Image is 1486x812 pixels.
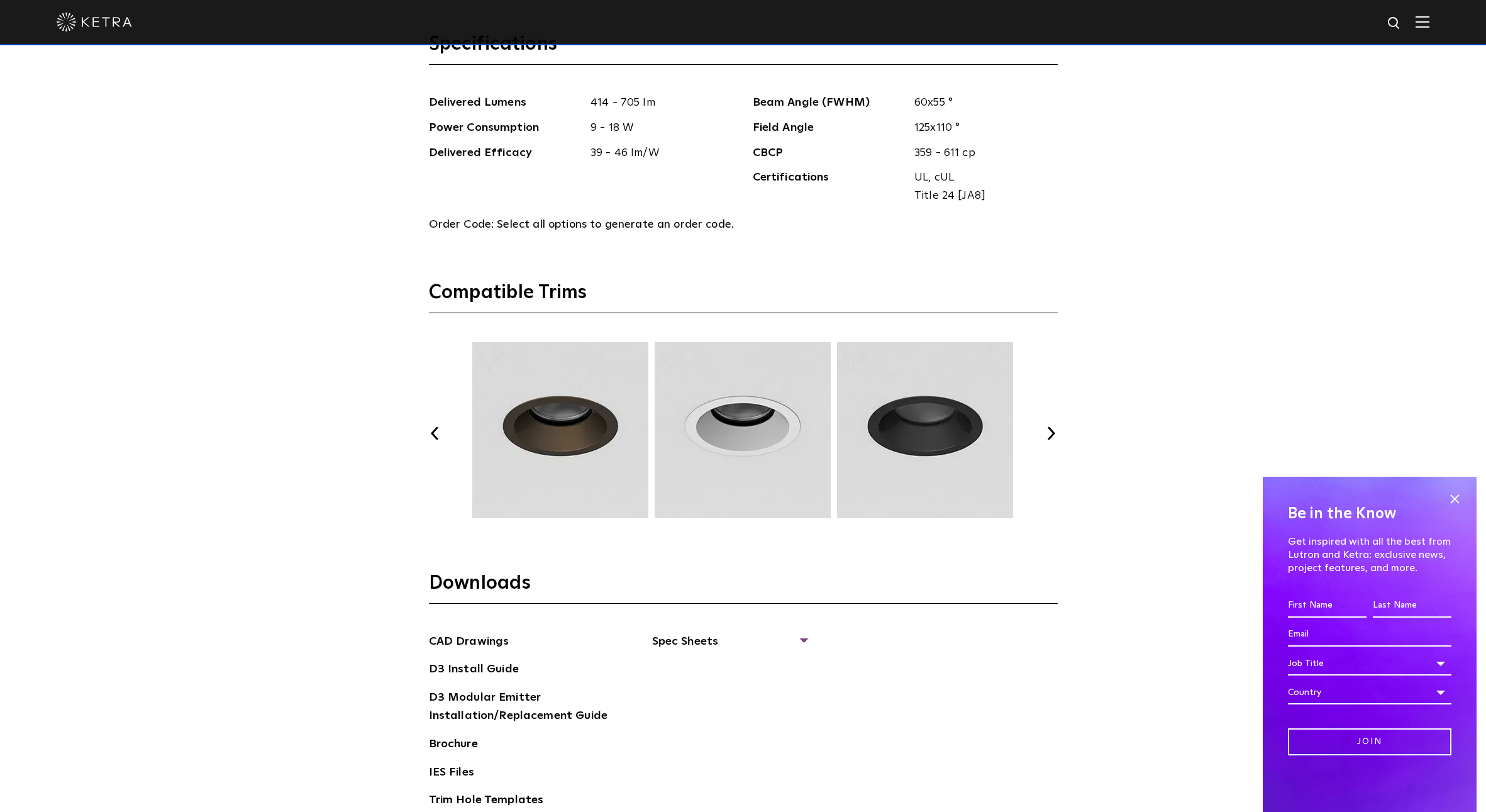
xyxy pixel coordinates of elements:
a: Brochure [429,735,478,755]
span: Order Code: [429,219,494,230]
span: Delivered Efficacy [429,144,582,162]
span: Beam Angle (FWHM) [753,94,906,112]
div: Job Title [1288,652,1451,676]
a: D3 Install Guide [429,660,519,681]
img: Hamburger%20Nav.svg [1416,16,1429,28]
input: First Name [1288,594,1367,618]
a: IES Files [429,764,474,784]
div: Country [1288,681,1451,704]
input: Join [1288,728,1451,755]
span: Power Consumption [429,119,582,137]
span: 359 - 611 cp [905,144,1058,162]
span: UL, cUL [914,169,1048,187]
span: 39 - 46 lm/W [581,144,734,162]
p: Get inspired with all the best from Lutron and Ketra: exclusive news, project features, and more. [1288,535,1451,574]
input: Last Name [1373,594,1451,618]
h4: Be in the Know [1288,502,1451,526]
span: Certifications [753,169,906,205]
img: search icon [1387,16,1402,31]
h3: Compatible Trims [429,281,1058,313]
button: Previous [429,427,441,440]
img: TRM007.webp [835,342,1015,518]
a: Trim Hole Templates [429,791,544,811]
h3: Downloads [429,571,1058,604]
input: Email [1288,623,1451,647]
span: 60x55 ° [905,94,1058,112]
img: ketra-logo-2019-white [57,13,132,31]
a: CAD Drawings [429,633,509,653]
span: 125x110 ° [905,119,1058,137]
span: Title 24 [JA8] [914,187,1048,205]
span: Field Angle [753,119,906,137]
span: Delivered Lumens [429,94,582,112]
button: Next [1045,427,1058,440]
img: TRM004.webp [470,342,650,518]
span: 9 - 18 W [581,119,734,137]
span: Select all options to generate an order code. [497,219,734,230]
h3: Specifications [429,32,1058,65]
a: D3 Modular Emitter Installation/Replacement Guide [429,689,618,727]
span: 414 - 705 lm [581,94,734,112]
span: Spec Sheets [652,633,806,660]
span: CBCP [753,144,906,162]
img: TRM005.webp [653,342,833,518]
